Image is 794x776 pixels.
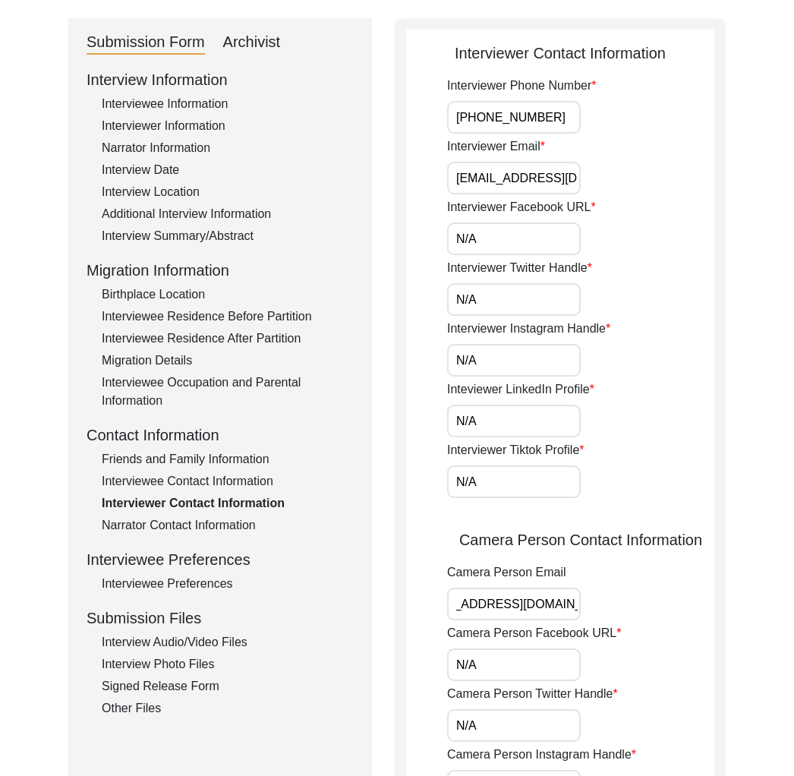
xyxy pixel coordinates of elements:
label: Camera Person Email [447,563,566,582]
div: Contact Information [87,424,354,446]
div: Birthplace Location [102,285,354,304]
div: Signed Release Form [102,677,354,696]
div: Interviewee Residence Before Partition [102,308,354,326]
div: Other Files [102,699,354,718]
div: Interview Summary/Abstract [102,227,354,245]
div: Interviewee Preferences [102,575,354,593]
div: Interviewee Occupation and Parental Information [102,374,354,410]
div: Submission Form [87,30,205,55]
div: Interviewee Residence After Partition [102,330,354,348]
label: Interviewer Instagram Handle [447,320,610,338]
label: Camera Person Instagram Handle [447,746,636,764]
label: Interviewer Twitter Handle [447,259,592,277]
div: Interview Photo Files [102,655,354,673]
div: Narrator Information [102,139,354,157]
div: Camera Person Contact Information [447,528,714,551]
div: Narrator Contact Information [102,516,354,535]
label: Camera Person Twitter Handle [447,685,618,703]
div: Friends and Family Information [102,450,354,468]
div: Interviewee Contact Information [102,472,354,491]
div: Interviewer Contact Information [102,494,354,513]
label: Interviewer Facebook URL [447,198,596,216]
div: Interviewee Information [102,95,354,113]
label: Inteviewer LinkedIn Profile [447,380,594,399]
div: Additional Interview Information [102,205,354,223]
div: Interview Location [102,183,354,201]
label: Interviewer Tiktok Profile [447,441,584,459]
div: Interview Information [87,68,354,91]
label: Interviewer Phone Number [447,77,597,95]
div: Interview Audio/Video Files [102,633,354,651]
div: Submission Files [87,607,354,629]
div: Archivist [223,30,281,55]
div: Interviewee Preferences [87,548,354,571]
div: Interviewer Contact Information [406,42,714,65]
div: Interview Date [102,161,354,179]
label: Interviewer Email [447,137,545,156]
div: Interviewer Information [102,117,354,135]
div: Migration Details [102,352,354,370]
label: Camera Person Facebook URL [447,624,621,642]
div: Migration Information [87,259,354,282]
